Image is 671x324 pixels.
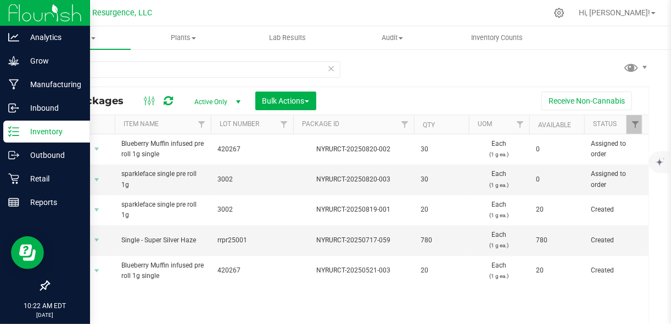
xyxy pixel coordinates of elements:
span: 3002 [217,174,287,185]
div: NYRURCT-20250820-003 [292,174,416,185]
a: Plants [131,26,235,49]
span: 0 [536,174,578,185]
p: Manufacturing [19,78,85,91]
span: 20 [536,204,578,215]
div: Manage settings [552,8,566,18]
span: Created [591,204,638,215]
span: 20 [536,265,578,276]
span: Created [591,265,638,276]
p: Grow [19,54,85,67]
inline-svg: Inventory [8,126,19,137]
inline-svg: Inbound [8,103,19,113]
span: 420267 [217,265,287,276]
a: Package ID [302,120,339,128]
a: UOM [478,120,492,128]
p: (1 g ea.) [476,149,523,160]
a: Item Name [124,120,159,128]
span: Each [476,260,523,281]
span: Rural Resurgence, LLC [72,8,153,18]
span: select [90,141,104,157]
span: 30 [421,144,462,155]
a: Status [593,120,617,128]
span: Audit [340,33,444,43]
span: Blueberry Muffin infused pre roll 1g single [121,139,204,160]
span: Blueberry Muffin infused pre roll 1g single [121,260,204,281]
span: Inventory Counts [456,33,538,43]
p: Reports [19,196,85,209]
iframe: Resource center [11,236,44,269]
span: Hi, [PERSON_NAME]! [579,8,650,17]
p: (1 g ea.) [476,180,523,190]
a: Filter [511,115,529,134]
span: Single - Super Silver Haze [121,235,204,246]
input: Search Package ID, Item Name, SKU, Lot or Part Number... [48,61,340,78]
span: Each [476,230,523,251]
a: Filter [193,115,211,134]
inline-svg: Outbound [8,150,19,161]
p: 10:22 AM EDT [5,301,85,311]
span: Plants [131,33,234,43]
span: 780 [421,235,462,246]
span: 780 [536,235,578,246]
span: Each [476,200,523,220]
span: select [90,232,104,248]
span: 20 [421,204,462,215]
span: sparkleface single pre roll 1g [121,200,204,220]
a: Available [538,121,571,129]
a: Inventory Counts [445,26,549,49]
inline-svg: Reports [8,197,19,208]
span: 30 [421,174,462,185]
span: Each [476,169,523,190]
div: NYRURCT-20250819-001 [292,204,416,215]
inline-svg: Manufacturing [8,79,19,90]
a: Lot Number [220,120,259,128]
inline-svg: Analytics [8,32,19,43]
p: (1 g ea.) [476,240,523,251]
div: NYRURCT-20250717-059 [292,235,416,246]
span: rrpr25001 [217,235,287,246]
span: Created [591,235,638,246]
p: Inventory [19,125,85,138]
a: Filter [627,115,645,134]
p: Inbound [19,101,85,115]
span: select [90,172,104,187]
div: NYRURCT-20250820-002 [292,144,416,155]
span: 420267 [217,144,287,155]
button: Receive Non-Cannabis [541,92,632,110]
span: 20 [421,265,462,276]
span: Bulk Actions [262,96,309,105]
span: 0 [536,144,578,155]
button: Bulk Actions [255,92,316,110]
span: Assigned to order [591,169,638,190]
div: NYRURCT-20250521-003 [292,265,416,276]
p: (1 g ea.) [476,271,523,281]
p: Retail [19,172,85,185]
span: Lab Results [255,33,321,43]
a: Audit [340,26,444,49]
span: sparkleface single pre roll 1g [121,169,204,190]
span: Each [476,139,523,160]
a: Filter [396,115,414,134]
p: Analytics [19,31,85,44]
span: All Packages [57,95,135,107]
span: select [90,202,104,218]
p: (1 g ea.) [476,210,523,220]
inline-svg: Grow [8,55,19,66]
inline-svg: Retail [8,173,19,184]
a: Lab Results [236,26,340,49]
a: Qty [423,121,435,129]
span: select [90,263,104,278]
span: Clear [327,61,335,76]
span: 3002 [217,204,287,215]
p: Outbound [19,149,85,162]
span: Assigned to order [591,139,638,160]
p: [DATE] [5,311,85,319]
a: Filter [275,115,293,134]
